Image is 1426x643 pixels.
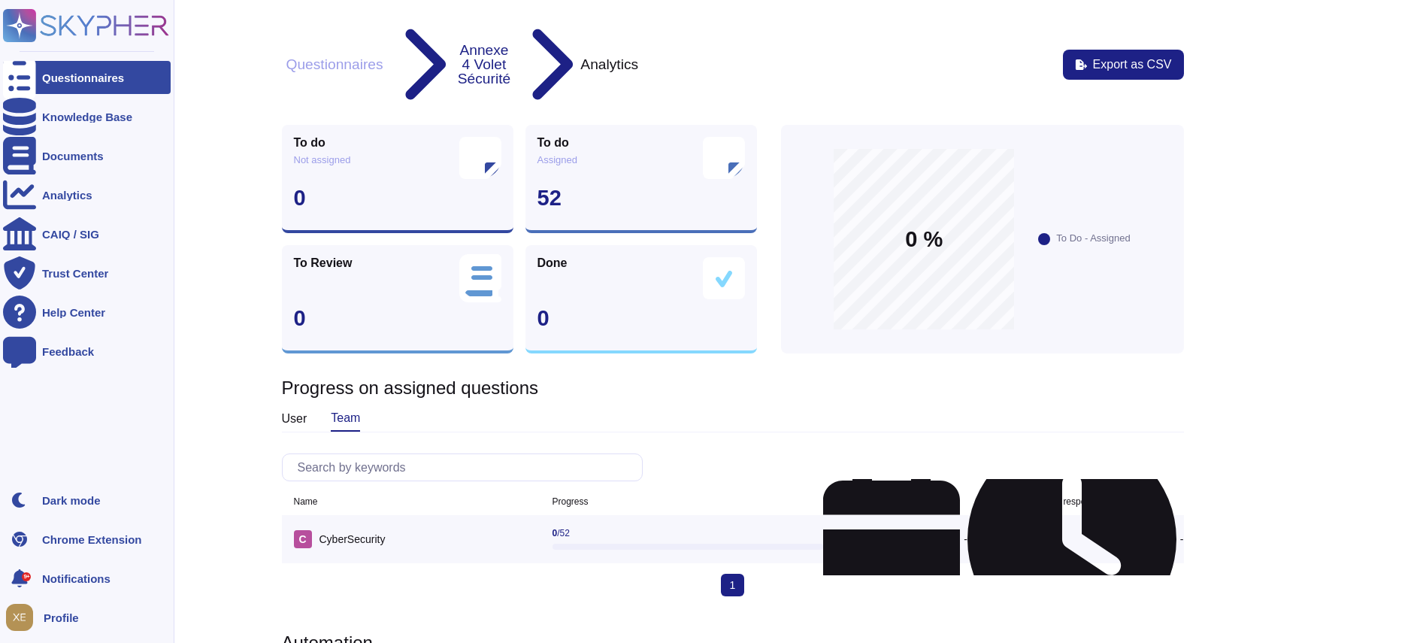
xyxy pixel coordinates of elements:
div: To Do - Assigned [1056,233,1130,243]
span: To do [537,137,569,149]
img: user [6,604,33,631]
div: Analytics [580,57,638,71]
input: Search by keywords [290,454,642,481]
span: To do [294,137,325,149]
div: CyberSecurity [294,530,540,548]
div: 0 [537,308,745,329]
div: team [331,406,360,432]
button: Annexe 4 Volet Sécurité [453,42,515,87]
button: Export as CSV [1063,50,1184,80]
div: Progress [553,497,589,506]
div: 52 [537,187,745,209]
div: Documents [42,150,104,162]
a: Documents [3,139,171,172]
span: 0 % [905,228,943,250]
div: Dark mode [42,495,101,506]
span: 1 [721,574,745,596]
div: CAIQ / SIG [42,229,99,240]
div: Name [294,497,318,506]
a: CAIQ / SIG [3,217,171,250]
a: Trust Center [3,256,171,290]
button: Questionnaires [282,56,388,72]
span: Assigned [537,155,577,165]
div: / 52 [553,529,823,538]
span: Done [537,257,568,269]
a: Help Center [3,296,171,329]
div: 0 [294,308,501,329]
button: user [3,601,44,634]
span: Export as CSV [1093,59,1172,71]
b: 0 [553,528,558,538]
div: Chrome Extension [42,534,142,545]
div: Knowledge Base [42,111,132,123]
span: Profile [44,612,79,623]
h4: Progress on assigned questions [282,378,1184,399]
span: Notifications [42,573,111,584]
a: Feedback [3,335,171,368]
div: Trust Center [42,268,108,279]
div: 9+ [22,572,31,581]
a: Analytics [3,178,171,211]
div: - [823,461,967,618]
a: Questionnaires [3,61,171,94]
a: Knowledge Base [3,100,171,133]
a: Chrome Extension [3,523,171,556]
div: Analytics [42,190,92,201]
div: C [294,530,312,548]
div: 0 [294,187,501,209]
span: To Review [294,257,353,269]
span: Not assigned [294,155,351,165]
div: user [282,407,307,431]
div: Help Center [42,307,105,318]
div: Questionnaires [42,72,124,83]
div: Feedback [42,346,94,357]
